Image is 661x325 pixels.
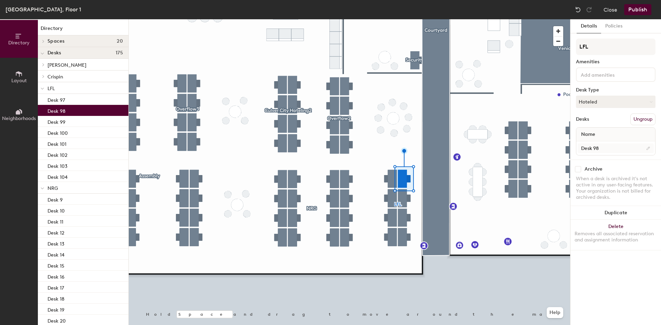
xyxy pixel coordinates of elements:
[576,176,655,201] div: When a desk is archived it's not active in any user-facing features. Your organization is not bil...
[576,117,589,122] div: Desks
[48,185,58,191] span: NRG
[48,117,65,125] p: Desk 99
[48,161,67,169] p: Desk 103
[48,62,86,68] span: [PERSON_NAME]
[11,78,27,84] span: Layout
[604,4,617,15] button: Close
[6,5,81,14] div: [GEOGRAPHIC_DATA], Floor 1
[48,228,64,236] p: Desk 12
[601,19,627,33] button: Policies
[575,231,657,243] div: Removes all associated reservation and assignment information
[630,113,655,125] button: Ungroup
[8,40,30,46] span: Directory
[48,206,65,214] p: Desk 10
[577,19,601,33] button: Details
[578,128,599,141] span: Name
[48,139,66,147] p: Desk 101
[48,239,64,247] p: Desk 13
[48,305,64,313] p: Desk 19
[48,316,66,324] p: Desk 20
[48,86,55,91] span: LFL
[48,250,64,258] p: Desk 14
[48,50,61,56] span: Desks
[117,39,123,44] span: 20
[48,150,67,158] p: Desk 102
[48,172,67,180] p: Desk 104
[48,261,64,269] p: Desk 15
[48,106,65,114] p: Desk 98
[585,166,602,172] div: Archive
[578,143,654,153] input: Unnamed desk
[547,307,563,318] button: Help
[576,59,655,65] div: Amenities
[48,294,64,302] p: Desk 18
[576,87,655,93] div: Desk Type
[570,220,661,250] button: DeleteRemoves all associated reservation and assignment information
[48,217,63,225] p: Desk 11
[48,272,64,280] p: Desk 16
[48,195,63,203] p: Desk 9
[624,4,651,15] button: Publish
[38,25,128,35] h1: Directory
[579,70,641,78] input: Add amenities
[48,74,63,80] span: Crispin
[2,116,36,121] span: Neighborhoods
[48,128,68,136] p: Desk 100
[116,50,123,56] span: 175
[575,6,581,13] img: Undo
[48,39,65,44] span: Spaces
[48,95,65,103] p: Desk 97
[48,283,64,291] p: Desk 17
[570,206,661,220] button: Duplicate
[576,96,655,108] button: Hoteled
[586,6,592,13] img: Redo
